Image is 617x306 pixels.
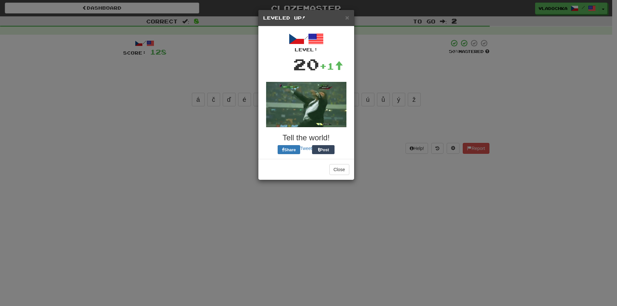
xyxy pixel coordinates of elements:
a: Tweet [300,146,312,151]
div: 20 [293,53,319,75]
button: Share [278,145,300,154]
h3: Tell the world! [263,134,349,142]
h5: Leveled Up! [263,15,349,21]
span: × [345,14,349,21]
button: Close [345,14,349,21]
button: Post [312,145,335,154]
img: soccer-coach-2-a9306edb2ed3f6953285996bb4238f2040b39cbea5cfbac61ac5b5c8179d3151.gif [266,82,346,127]
div: / [263,31,349,53]
button: Close [329,164,349,175]
div: Level: [263,47,349,53]
div: +1 [319,60,343,73]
